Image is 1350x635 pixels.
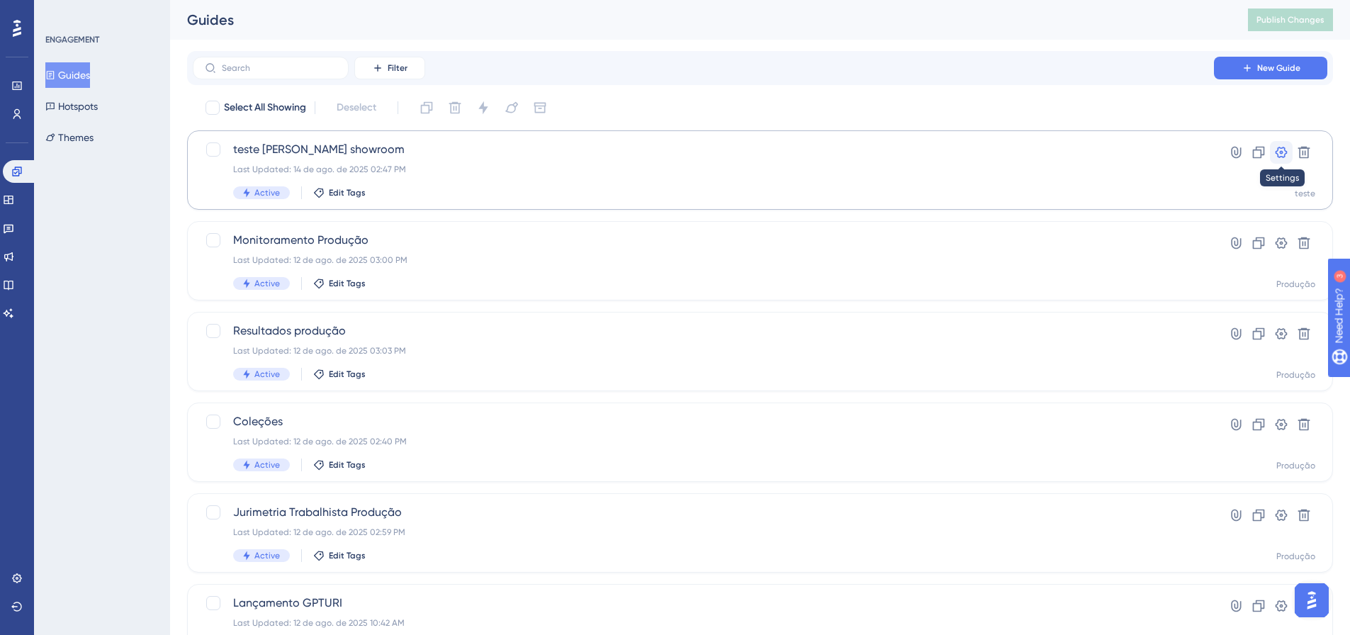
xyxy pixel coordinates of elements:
span: Jurimetria Trabalhista Produção [233,504,1174,521]
span: Filter [388,62,407,74]
input: Search [222,63,337,73]
span: Resultados produção [233,322,1174,339]
button: New Guide [1214,57,1327,79]
div: Produção [1276,551,1315,562]
div: Guides [187,10,1213,30]
button: Filter [354,57,425,79]
span: Active [254,459,280,471]
div: Last Updated: 12 de ago. de 2025 03:03 PM [233,345,1174,356]
button: Edit Tags [313,187,366,198]
span: Active [254,550,280,561]
span: Edit Tags [329,369,366,380]
button: Edit Tags [313,369,366,380]
div: teste [1295,188,1315,199]
div: Last Updated: 14 de ago. de 2025 02:47 PM [233,164,1174,175]
button: Guides [45,62,90,88]
div: Produção [1276,460,1315,471]
div: 3 [99,7,103,18]
button: Edit Tags [313,459,366,471]
span: Coleções [233,413,1174,430]
span: Need Help? [33,4,89,21]
span: Edit Tags [329,550,366,561]
span: Select All Showing [224,99,306,116]
div: Last Updated: 12 de ago. de 2025 02:59 PM [233,527,1174,538]
span: Active [254,278,280,289]
span: Publish Changes [1256,14,1324,26]
span: Edit Tags [329,278,366,289]
span: teste [PERSON_NAME] showroom [233,141,1174,158]
button: Themes [45,125,94,150]
span: Active [254,369,280,380]
span: Edit Tags [329,187,366,198]
span: Monitoramento Produção [233,232,1174,249]
span: Lançamento GPTURI [233,595,1174,612]
span: Edit Tags [329,459,366,471]
div: ENGAGEMENT [45,34,99,45]
button: Hotspots [45,94,98,119]
button: Publish Changes [1248,9,1333,31]
div: Last Updated: 12 de ago. de 2025 10:42 AM [233,617,1174,629]
span: New Guide [1257,62,1300,74]
button: Deselect [324,95,389,120]
div: Last Updated: 12 de ago. de 2025 02:40 PM [233,436,1174,447]
div: Produção [1276,279,1315,290]
iframe: UserGuiding AI Assistant Launcher [1290,579,1333,622]
div: Last Updated: 12 de ago. de 2025 03:00 PM [233,254,1174,266]
div: Produção [1276,369,1315,381]
button: Edit Tags [313,278,366,289]
span: Deselect [337,99,376,116]
button: Edit Tags [313,550,366,561]
span: Active [254,187,280,198]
